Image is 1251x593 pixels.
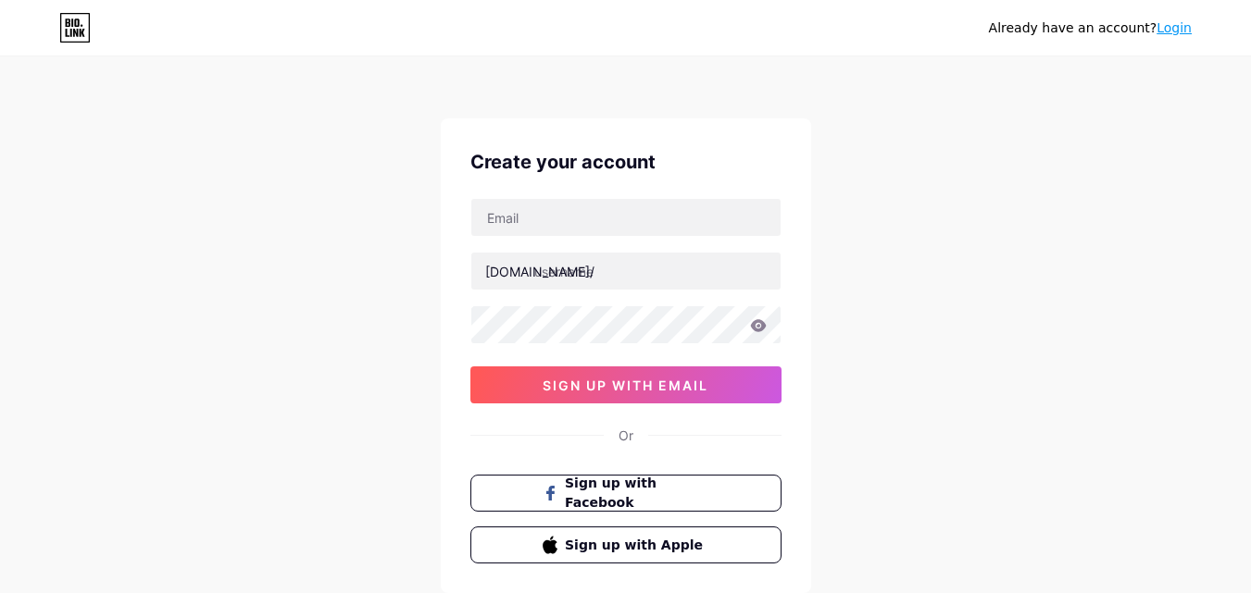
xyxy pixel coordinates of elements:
span: Sign up with Apple [565,536,708,555]
div: Create your account [470,148,782,176]
input: Email [471,199,781,236]
span: Sign up with Facebook [565,474,708,513]
div: Or [619,426,633,445]
a: Login [1157,20,1192,35]
button: Sign up with Apple [470,526,782,563]
button: sign up with email [470,366,782,403]
input: username [471,253,781,290]
div: Already have an account? [989,19,1192,38]
button: Sign up with Facebook [470,475,782,512]
span: sign up with email [543,377,708,393]
div: [DOMAIN_NAME]/ [485,262,594,281]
